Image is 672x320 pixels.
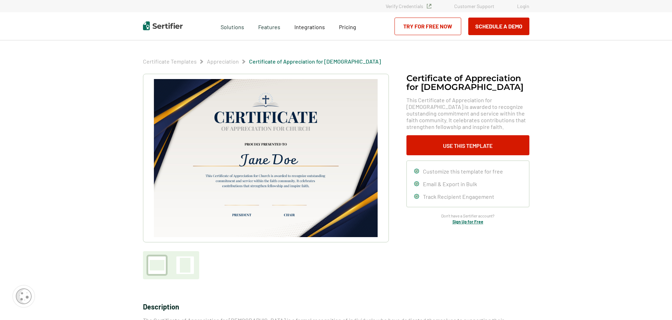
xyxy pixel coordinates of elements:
[386,3,431,9] a: Verify Credentials
[517,3,529,9] a: Login
[423,181,477,187] span: Email & Export in Bulk
[394,18,461,35] a: Try for Free Now
[423,193,494,200] span: Track Recipient Engagement
[143,21,183,30] img: Sertifier | Digital Credentialing Platform
[143,58,381,65] div: Breadcrumb
[441,213,495,219] span: Don’t have a Sertifier account?
[427,4,431,8] img: Verified
[16,288,32,304] img: Cookie Popup Icon
[249,58,381,65] a: Certificate of Appreciation for [DEMOGRAPHIC_DATA]​
[294,22,325,31] a: Integrations
[207,58,239,65] a: Appreciation
[339,24,356,30] span: Pricing
[143,58,197,65] a: Certificate Templates
[406,97,529,130] span: This Certificate of Appreciation for [DEMOGRAPHIC_DATA] is awarded to recognize outstanding commi...
[339,22,356,31] a: Pricing
[258,22,280,31] span: Features
[423,168,503,175] span: Customize this template for free
[454,3,494,9] a: Customer Support
[294,24,325,30] span: Integrations
[143,302,179,311] span: Description
[154,79,377,237] img: Certificate of Appreciation for Church​
[468,18,529,35] button: Schedule a Demo
[221,22,244,31] span: Solutions
[637,286,672,320] iframe: Chat Widget
[406,74,529,91] h1: Certificate of Appreciation for [DEMOGRAPHIC_DATA]​
[452,219,483,224] a: Sign Up for Free
[406,135,529,155] button: Use This Template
